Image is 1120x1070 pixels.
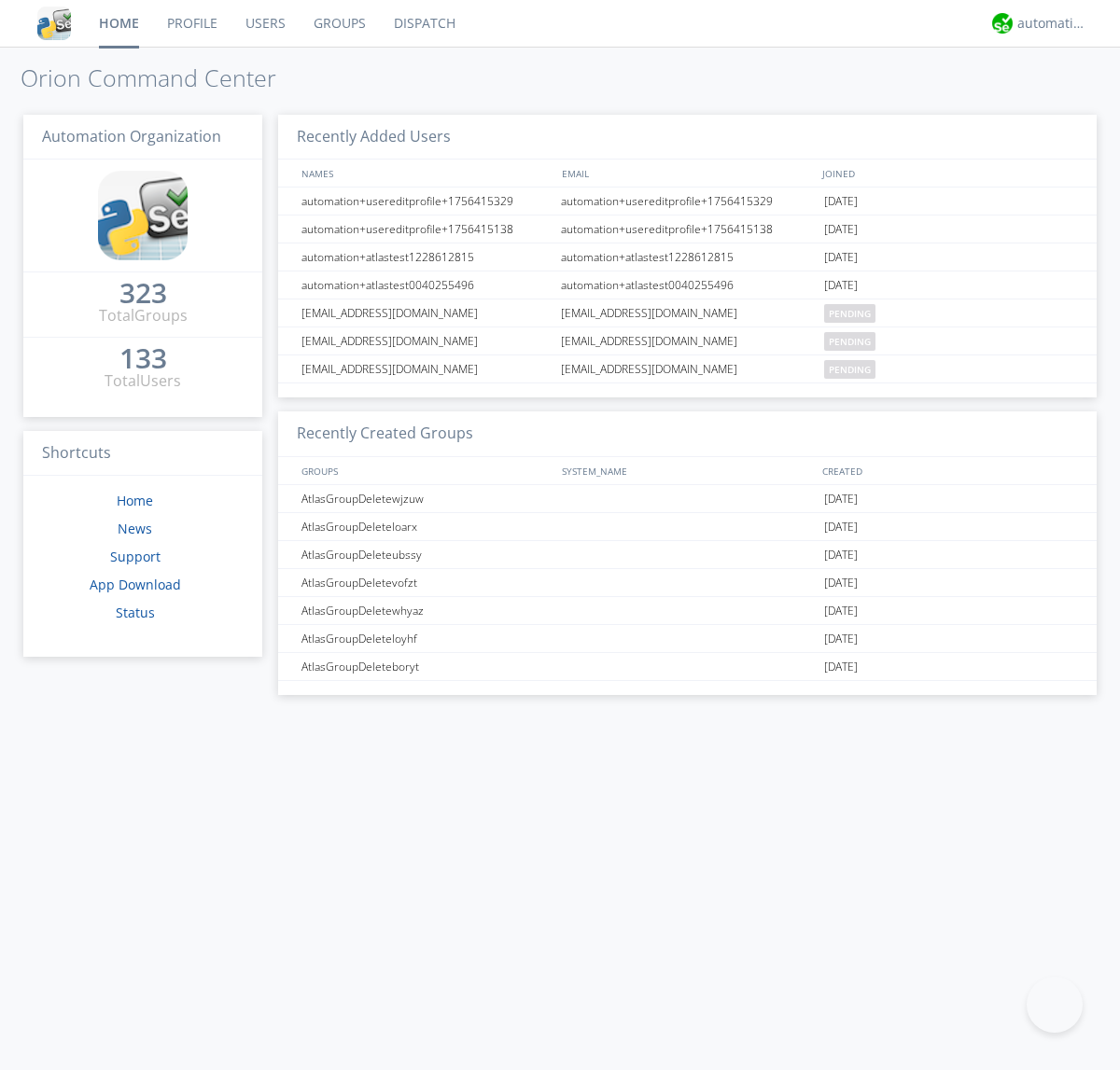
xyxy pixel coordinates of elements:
[297,541,555,568] div: AtlasGroupDeleteubssy
[278,355,1097,383] a: [EMAIL_ADDRESS][DOMAIN_NAME][EMAIL_ADDRESS][DOMAIN_NAME]pending
[297,243,555,271] div: automation+atlastest1228612815
[297,160,553,187] div: NAMES
[297,215,555,243] div: automation+usereditprofile+1756415138
[278,299,1097,327] a: [EMAIL_ADDRESS][DOMAIN_NAME][EMAIL_ADDRESS][DOMAIN_NAME]pending
[116,604,155,621] a: Status
[110,548,161,565] a: Support
[278,115,1097,160] h3: Recently Added Users
[297,457,553,484] div: GROUPS
[118,520,152,537] a: News
[119,349,167,368] div: 133
[1017,14,1087,33] div: automation+atlas
[818,457,1079,484] div: CREATED
[297,188,555,215] div: automation+usereditprofile+1756415329
[278,569,1097,597] a: AtlasGroupDeletevofzt[DATE]
[824,215,858,243] span: [DATE]
[297,271,555,299] div: automation+atlastest0040255496
[556,299,819,327] div: [EMAIL_ADDRESS][DOMAIN_NAME]
[297,625,555,652] div: AtlasGroupDeleteloyhf
[297,653,555,680] div: AtlasGroupDeleteboryt
[1027,977,1083,1033] iframe: Toggle Customer Support
[824,541,858,569] span: [DATE]
[824,188,858,215] span: [DATE]
[297,485,555,512] div: AtlasGroupDeletewjzuw
[297,327,555,354] div: [EMAIL_ADDRESS][DOMAIN_NAME]
[278,243,1097,271] a: automation+atlastest1228612815automation+atlastest1228612815[DATE]
[297,299,555,327] div: [EMAIL_ADDRESS][DOMAIN_NAME]
[278,188,1097,215] a: automation+usereditprofile+1756415329automation+usereditprofile+1756415329[DATE]
[98,171,188,260] img: cddb5a64eb264b2086981ab96f4c1ba7
[105,370,181,392] div: Total Users
[818,160,1079,187] div: JOINED
[824,513,858,541] span: [DATE]
[278,625,1097,653] a: AtlasGroupDeleteloyhf[DATE]
[824,243,858,271] span: [DATE]
[824,569,858,597] span: [DATE]
[824,485,858,513] span: [DATE]
[117,492,153,509] a: Home
[297,513,555,540] div: AtlasGroupDeleteloarx
[557,160,818,187] div: EMAIL
[278,215,1097,243] a: automation+usereditprofile+1756415138automation+usereditprofile+1756415138[DATE]
[119,284,167,305] a: 323
[278,597,1097,625] a: AtlasGroupDeletewhyaz[DATE]
[556,188,819,215] div: automation+usereditprofile+1756415329
[119,349,167,370] a: 133
[278,327,1097,355] a: [EMAIL_ADDRESS][DOMAIN_NAME][EMAIL_ADDRESS][DOMAIN_NAME]pending
[556,215,819,243] div: automation+usereditprofile+1756415138
[824,625,858,653] span: [DATE]
[23,431,262,477] h3: Shortcuts
[278,411,1097,457] h3: Recently Created Groups
[278,513,1097,541] a: AtlasGroupDeleteloarx[DATE]
[278,485,1097,513] a: AtlasGroupDeletewjzuw[DATE]
[297,597,555,624] div: AtlasGroupDeletewhyaz
[278,541,1097,569] a: AtlasGroupDeleteubssy[DATE]
[824,597,858,625] span: [DATE]
[556,243,819,271] div: automation+atlastest1228612815
[556,355,819,382] div: [EMAIL_ADDRESS][DOMAIN_NAME]
[556,327,819,354] div: [EMAIL_ADDRESS][DOMAIN_NAME]
[824,653,858,681] span: [DATE]
[992,13,1013,34] img: d2d01cd9b4174d08988066c6d424eccd
[119,284,167,302] div: 323
[297,355,555,382] div: [EMAIL_ADDRESS][DOMAIN_NAME]
[297,569,555,596] div: AtlasGroupDeletevofzt
[824,271,858,299] span: [DATE]
[90,576,181,593] a: App Download
[824,360,875,379] span: pending
[37,7,71,40] img: cddb5a64eb264b2086981ab96f4c1ba7
[557,457,818,484] div: SYSTEM_NAME
[278,653,1097,681] a: AtlasGroupDeleteboryt[DATE]
[556,271,819,299] div: automation+atlastest0040255496
[99,305,188,327] div: Total Groups
[278,271,1097,299] a: automation+atlastest0040255496automation+atlastest0040255496[DATE]
[824,304,875,323] span: pending
[824,332,875,351] span: pending
[42,126,221,146] span: Automation Organization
